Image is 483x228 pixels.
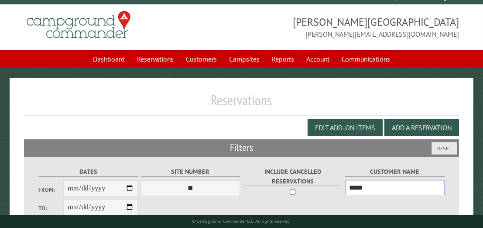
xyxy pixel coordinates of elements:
[38,167,138,177] label: Dates
[141,167,240,177] label: Site Number
[336,51,395,67] a: Communications
[132,51,179,67] a: Reservations
[24,92,459,116] h1: Reservations
[24,14,43,21] div: v 4.0.25
[88,51,130,67] a: Dashboard
[301,51,335,67] a: Account
[38,204,63,212] label: To:
[384,119,459,136] button: Add a Reservation
[14,23,21,30] img: website_grey.svg
[24,139,459,156] h2: Filters
[33,52,78,57] div: Domain Overview
[267,51,299,67] a: Reports
[243,167,343,186] label: Include Cancelled Reservations
[345,167,445,177] label: Customer Name
[181,51,222,67] a: Customers
[432,142,457,155] button: Reset
[38,186,63,194] label: From:
[192,218,291,224] small: © Campground Commander LLC. All rights reserved.
[242,15,459,39] span: [PERSON_NAME][GEOGRAPHIC_DATA] [PERSON_NAME][EMAIL_ADDRESS][DOMAIN_NAME]
[224,51,265,67] a: Campsites
[23,23,96,30] div: Domain: [DOMAIN_NAME]
[24,8,133,42] img: Campground Commander
[308,119,383,136] button: Edit Add-on Items
[14,14,21,21] img: logo_orange.svg
[24,51,31,58] img: tab_domain_overview_orange.svg
[96,52,147,57] div: Keywords by Traffic
[87,51,94,58] img: tab_keywords_by_traffic_grey.svg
